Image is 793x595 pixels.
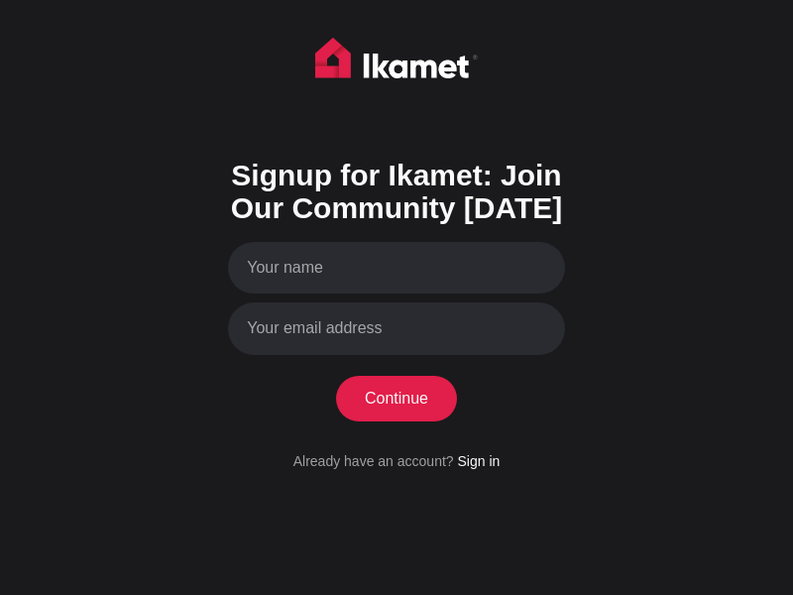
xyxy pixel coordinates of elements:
span: Already have an account? [293,453,454,469]
img: Ikamet home [315,38,478,87]
a: Sign in [457,453,500,469]
button: Continue [336,376,457,421]
h1: Signup for Ikamet: Join Our Community [DATE] [228,159,565,224]
input: Your name [228,242,565,295]
input: Your email address [228,302,565,355]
